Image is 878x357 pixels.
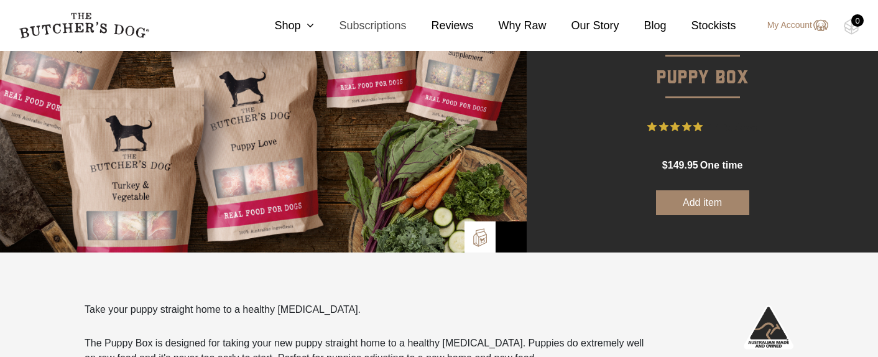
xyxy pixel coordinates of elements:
a: Why Raw [474,17,547,34]
span: one time [700,160,742,170]
button: Add item [656,190,749,215]
p: Puppy Box [527,30,878,93]
img: Australian-Made_White.png [744,302,793,352]
a: Stockists [667,17,736,34]
a: Our Story [547,17,619,34]
span: $ [662,160,668,170]
div: 0 [851,14,864,27]
span: 149.95 [668,160,698,170]
a: Reviews [406,17,473,34]
a: Shop [249,17,314,34]
img: Bowl-Icon2.png [502,228,520,246]
span: 17 Reviews [708,118,757,136]
img: TBD_Cart-Empty.png [844,19,859,35]
img: TBD_Build-A-Box.png [471,228,489,247]
a: Subscriptions [314,17,406,34]
a: My Account [755,18,828,33]
button: Rated 5 out of 5 stars from 17 reviews. Jump to reviews. [647,118,757,136]
a: Blog [619,17,667,34]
